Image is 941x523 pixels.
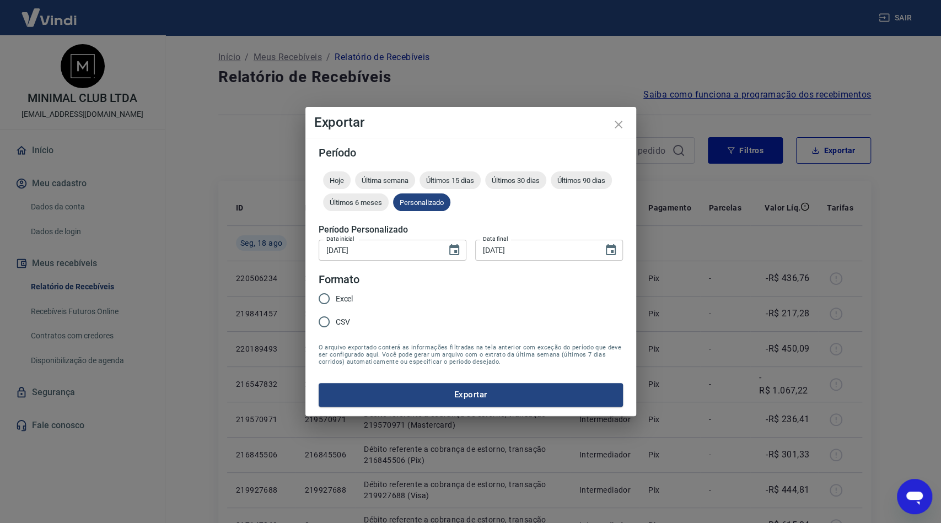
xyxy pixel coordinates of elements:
legend: Formato [319,272,360,288]
span: Última semana [355,176,415,185]
input: DD/MM/YYYY [319,240,439,260]
div: Personalizado [393,193,450,211]
span: Últimos 90 dias [551,176,612,185]
span: Excel [336,293,353,305]
span: Últimos 15 dias [420,176,481,185]
div: Últimos 15 dias [420,171,481,189]
h4: Exportar [314,116,627,129]
label: Data final [483,235,508,243]
div: Hoje [323,171,351,189]
span: Personalizado [393,198,450,207]
button: close [605,111,632,138]
h5: Período [319,147,623,158]
div: Última semana [355,171,415,189]
button: Exportar [319,383,623,406]
h5: Período Personalizado [319,224,623,235]
button: Choose date, selected date is 15 de ago de 2025 [443,239,465,261]
iframe: Botão para abrir a janela de mensagens [897,479,932,514]
button: Choose date, selected date is 18 de ago de 2025 [600,239,622,261]
span: O arquivo exportado conterá as informações filtradas na tela anterior com exceção do período que ... [319,344,623,365]
span: Hoje [323,176,351,185]
div: Últimos 30 dias [485,171,546,189]
span: CSV [336,316,350,328]
span: Últimos 6 meses [323,198,389,207]
div: Últimos 90 dias [551,171,612,189]
span: Últimos 30 dias [485,176,546,185]
div: Últimos 6 meses [323,193,389,211]
label: Data inicial [326,235,354,243]
input: DD/MM/YYYY [475,240,595,260]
